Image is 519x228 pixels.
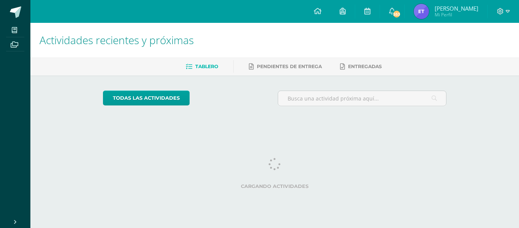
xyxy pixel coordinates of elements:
[186,61,218,73] a: Tablero
[257,64,322,69] span: Pendientes de entrega
[249,61,322,73] a: Pendientes de entrega
[278,91,446,106] input: Busca una actividad próxima aquí...
[435,5,478,12] span: [PERSON_NAME]
[103,183,447,189] label: Cargando actividades
[103,91,190,105] a: todas las Actividades
[40,33,194,47] span: Actividades recientes y próximas
[348,64,382,69] span: Entregadas
[414,4,429,19] img: c92786e4281570e938e3a54d1665481b.png
[435,11,478,18] span: Mi Perfil
[340,61,382,73] a: Entregadas
[392,10,400,18] span: 553
[195,64,218,69] span: Tablero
